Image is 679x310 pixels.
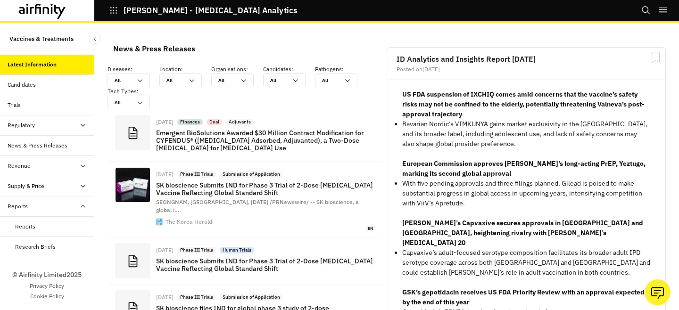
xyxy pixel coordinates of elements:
[402,248,650,277] p: Capvaxive’s adult-focused serotype composition facilitates its broader adult IPD serotype coverag...
[263,65,315,73] p: Candidates :
[397,66,656,72] div: Posted on [DATE]
[402,179,650,208] p: With five pending approvals and three filings planned, Gilead is poised to make substantial progr...
[15,222,35,231] div: Reports
[650,51,662,63] svg: Bookmark Report
[15,243,56,251] div: Research Briefs
[8,81,36,89] div: Candidates
[8,60,57,69] div: Latest Information
[8,121,35,130] div: Regulatory
[156,294,174,300] div: [DATE]
[30,282,64,290] a: Privacy Policy
[159,65,211,73] p: Location :
[166,219,212,225] div: The Korea Herald
[108,65,159,73] p: Diseases :
[223,171,280,178] p: Submission of Application
[156,129,375,152] p: Emergent BioSolutions Awarded $30 Million Contract Modification for CYFENDUS® ([MEDICAL_DATA] Ads...
[645,279,671,305] button: Ask our analysts
[156,198,359,213] span: SEONGNAM, [GEOGRAPHIC_DATA], [DATE] /PRNewswire/ -- SK bioscience, a global i …
[402,288,645,306] strong: GSK’s gepotidacin receives US FDA Priority Review with an approval expected by the end of this year
[124,6,297,15] p: [PERSON_NAME] - [MEDICAL_DATA] Analytics
[209,119,219,125] p: Deal
[9,30,74,47] p: Vaccines & Treatments
[113,41,195,56] div: News & Press Releases
[8,162,31,170] div: Revenue
[397,55,656,63] h2: ID Analytics and Insights Report [DATE]
[211,65,263,73] p: Organisations :
[315,65,367,73] p: Pathogens :
[8,101,21,109] div: Trials
[156,181,375,196] p: SK bioscience Submits IND for Phase 3 Trial of 2-Dose [MEDICAL_DATA] Vaccine Reflecting Global St...
[402,90,645,118] strong: US FDA suspension of IXCHIQ comes amid concerns that the vaccine’s safety risks may not be confin...
[30,292,64,301] a: Cookie Policy
[223,247,251,253] p: Human Trials
[8,141,67,150] div: News & Press Releases
[12,270,82,280] p: © Airfinity Limited 2025
[402,219,643,247] strong: [PERSON_NAME]’s Capvaxive secures approvals in [GEOGRAPHIC_DATA] and [GEOGRAPHIC_DATA], heighteni...
[116,168,150,202] img: AEN2202509022020032471.b459d04faf63477686d7c060ce4740fe_T1.jpg
[108,237,383,285] a: [DATE]Phase III TrialsHuman TrialsSK bioscience Submits IND for Phase 3 Trial of 2-Dose [MEDICAL_...
[402,159,646,178] strong: European Commission approves [PERSON_NAME]’s long-acting PrEP, Yeztugo, marking its second global...
[109,2,297,18] button: [PERSON_NAME] - [MEDICAL_DATA] Analytics
[8,202,28,211] div: Reports
[156,247,174,253] div: [DATE]
[180,294,213,301] p: Phase III Trials
[89,33,101,45] button: Close Sidebar
[156,257,375,272] p: SK bioscience Submits IND for Phase 3 Trial of 2-Dose [MEDICAL_DATA] Vaccine Reflecting Global St...
[157,219,163,225] img: favicon.ico
[366,226,375,232] span: en
[156,119,174,125] div: [DATE]
[402,119,650,149] p: Bavarian Nordic’s VIMKUNYA gains market exclusivity in the [GEOGRAPHIC_DATA], and its broader lab...
[108,87,159,96] p: Tech Types :
[180,171,213,178] p: Phase III Trials
[108,109,383,162] a: [DATE]FinancesDealAdjuvantsEmergent BioSolutions Awarded $30 Million Contract Modification for CY...
[229,119,251,125] p: Adjuvants
[641,2,651,18] button: Search
[8,182,44,190] div: Supply & Price
[180,119,200,125] p: Finances
[108,162,383,237] a: [DATE]Phase III TrialsSubmission of ApplicationSK bioscience Submits IND for Phase 3 Trial of 2-D...
[180,247,213,253] p: Phase III Trials
[223,294,280,301] p: Submission of Application
[156,171,174,177] div: [DATE]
